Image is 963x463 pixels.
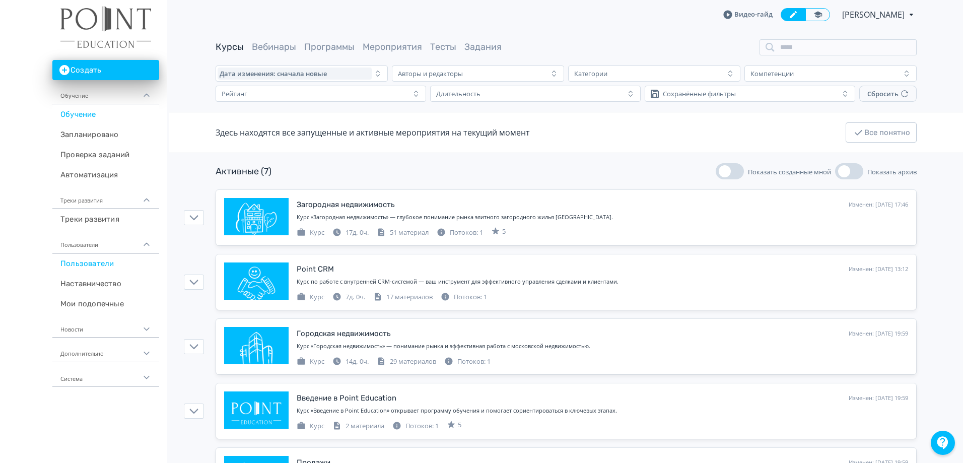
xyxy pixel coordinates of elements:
[363,41,422,52] a: Мероприятия
[52,362,159,386] div: Система
[360,357,369,366] span: 0ч.
[805,8,830,21] a: Переключиться в режим ученика
[52,145,159,165] a: Проверка заданий
[52,294,159,314] a: Мои подопечные
[52,314,159,338] div: Новости
[52,229,159,253] div: Пользователи
[52,209,159,229] a: Треки развития
[436,90,480,98] div: Длительность
[346,228,358,237] span: 17д.
[216,41,244,52] a: Курсы
[52,80,159,104] div: Обучение
[502,227,506,237] span: 5
[574,70,607,78] div: Категории
[216,65,388,82] button: Дата изменения: сначала новые
[392,65,564,82] button: Авторы и редакторы
[297,328,391,340] div: Городская недвижимость
[52,60,159,80] button: Создать
[297,421,324,431] div: Курс
[297,213,908,222] div: Курс «Загородная недвижимость» — глубокое понимание рынка элитного загородного жилья Подмосковья.
[441,292,487,302] div: Потоков: 1
[216,86,426,102] button: Рейтинг
[748,167,831,176] span: Показать созданные мной
[220,70,327,78] span: Дата изменения: сначала новые
[297,342,908,351] div: Курс «Городская недвижимость» — понимание рынка и эффективная работа с московской недвижимостью.
[216,126,530,139] div: Здесь находятся все запущенные и активные мероприятия на текущий момент
[297,407,908,415] div: Курс «Введение в Point Education» открывает программу обучения и помогает сориентироваться в ключ...
[849,265,908,274] div: Изменен: [DATE] 13:12
[332,421,384,431] div: 2 материала
[464,41,502,52] a: Задания
[297,199,395,211] div: Загородная недвижимость
[750,70,794,78] div: Компетенции
[297,278,908,286] div: Курс по работе с внутренней CRM-системой — ваш инструмент для эффективного управления сделками и ...
[297,263,334,275] div: Point CRM
[52,185,159,209] div: Треки развития
[373,292,433,302] div: 17 материалов
[52,338,159,362] div: Дополнительно
[297,392,396,404] div: Введение в Point Education
[252,41,296,52] a: Вебинары
[849,201,908,209] div: Изменен: [DATE] 17:46
[444,357,491,367] div: Потоков: 1
[346,292,354,301] span: 7д.
[846,122,917,143] button: Все понятно
[377,357,436,367] div: 29 материалов
[360,228,369,237] span: 0ч.
[52,274,159,294] a: Наставничество
[430,41,456,52] a: Тесты
[398,70,463,78] div: Авторы и редакторы
[297,228,324,238] div: Курс
[52,124,159,145] a: Запланировано
[216,165,271,178] div: Активные (7)
[867,167,917,176] span: Показать архив
[60,6,151,48] img: https://files.teachbase.ru/system/account/58038/logo/medium-97ce4804649a7c623cb39ef927fe1cc2.png
[304,41,355,52] a: Программы
[849,394,908,403] div: Изменен: [DATE] 19:59
[744,65,917,82] button: Компетенции
[723,10,773,20] a: Видео-гайд
[849,329,908,338] div: Изменен: [DATE] 19:59
[430,86,641,102] button: Длительность
[458,420,461,430] span: 5
[52,104,159,124] a: Обучение
[356,292,365,301] span: 0ч.
[663,90,736,98] div: Сохранённые фильтры
[222,90,247,98] div: Рейтинг
[842,9,906,21] span: Татьяна Мальцева
[392,421,439,431] div: Потоков: 1
[52,253,159,274] a: Пользователи
[377,228,429,238] div: 51 материал
[859,86,917,102] button: Сбросить
[645,86,855,102] button: Сохранённые фильтры
[437,228,483,238] div: Потоков: 1
[568,65,740,82] button: Категории
[52,165,159,185] a: Автоматизация
[297,292,324,302] div: Курс
[346,357,358,366] span: 14д.
[297,357,324,367] div: Курс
